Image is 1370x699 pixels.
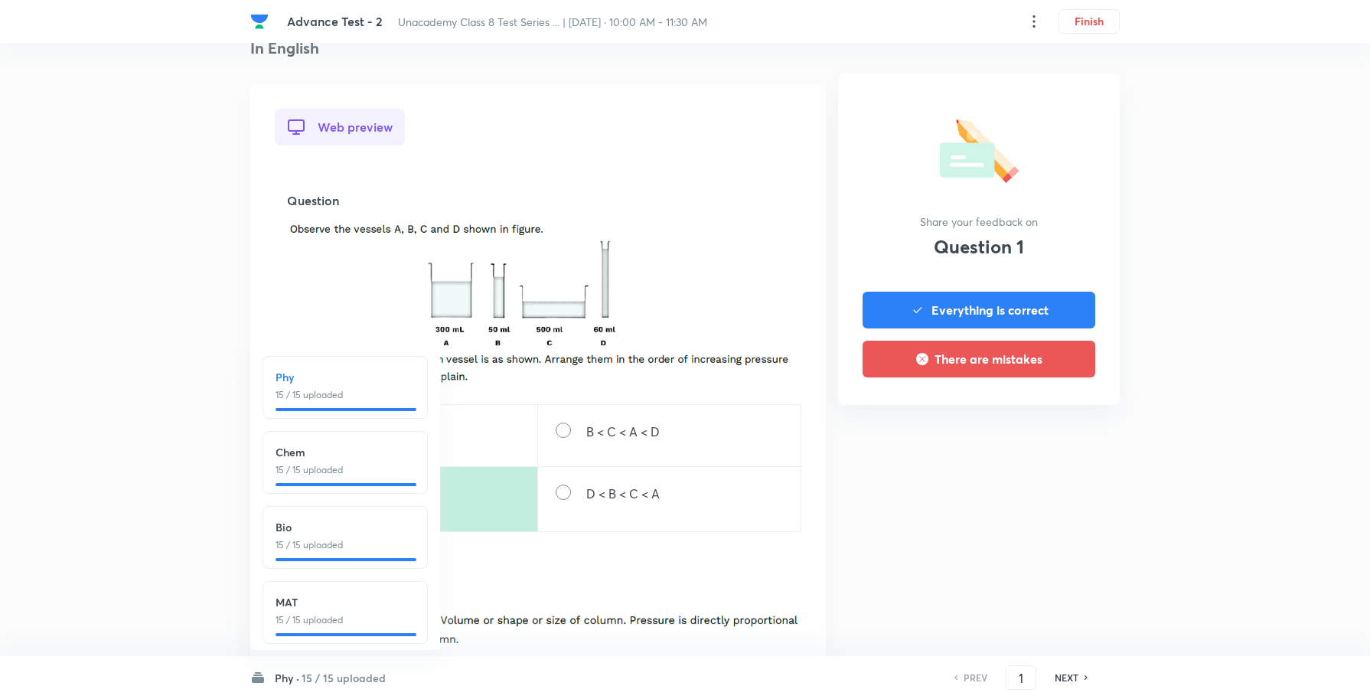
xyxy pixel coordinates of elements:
h4: In English [250,37,826,60]
span: Advance Test - 2 [287,13,383,29]
h6: MAT [276,594,415,610]
button: There are mistakes [863,341,1095,377]
h3: Question 1 [934,236,1024,258]
p: Share your feedback on [920,214,1038,230]
img: questionFeedback.svg [940,113,1019,183]
img: Company Logo [250,12,269,31]
button: Everything is correct [863,292,1095,328]
a: Company Logo [250,12,275,31]
img: 03-09-25-07:26:46-AM [275,593,801,647]
h6: Bio [276,519,415,535]
button: Finish [1058,9,1120,34]
h6: Phy · [275,670,299,686]
h5: Question [287,191,789,210]
p: D < B < C < A [586,485,660,503]
h6: 15 / 15 uploaded [302,670,386,686]
span: Unacademy Class 8 Test Series ... | [DATE] · 10:00 AM - 11:30 AM [398,15,707,29]
img: 03-09-25-07:26:03-AM [287,222,789,384]
h6: Phy [276,369,415,385]
h6: PREV [964,671,987,684]
span: Web preview [318,120,393,134]
p: 15 / 15 uploaded [276,388,415,402]
p: 15 / 15 uploaded [276,463,415,477]
h6: NEXT [1055,671,1078,684]
h5: Solution [275,557,801,575]
p: B < C < A < D [586,423,660,441]
h6: Chem [276,444,415,460]
p: 15 / 15 uploaded [276,538,415,552]
p: 15 / 15 uploaded [276,613,415,627]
